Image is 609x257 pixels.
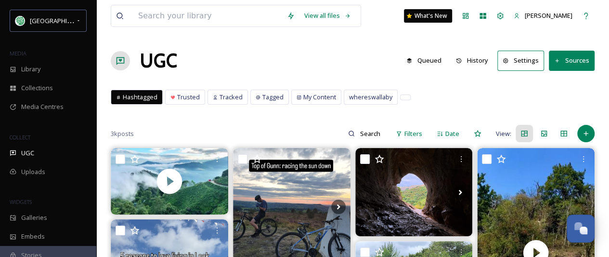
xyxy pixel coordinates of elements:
button: Sources [549,51,595,70]
span: Date [445,129,459,138]
span: COLLECT [10,134,30,141]
span: Library [21,65,40,74]
button: History [451,51,493,70]
span: WIDGETS [10,198,32,205]
span: Tagged [262,93,284,102]
a: View all files [299,6,356,25]
span: My Content [303,93,336,102]
a: Queued [402,51,451,70]
span: Media Centres [21,102,64,111]
span: MEDIA [10,50,26,57]
span: Galleries [21,213,47,222]
span: Uploads [21,167,45,176]
span: [PERSON_NAME] [525,11,572,20]
button: Queued [402,51,446,70]
img: Facebook%20Icon.png [15,16,25,26]
span: [GEOGRAPHIC_DATA] [30,16,91,25]
span: whereswallaby [349,93,392,102]
button: Settings [497,51,544,70]
span: View: [496,129,511,138]
button: Open Chat [567,215,595,243]
a: Settings [497,51,549,70]
span: Collections [21,83,53,93]
img: thumbnail [111,148,228,215]
span: 3k posts [111,129,134,138]
span: UGC [21,149,34,158]
input: Search [355,124,386,143]
a: [PERSON_NAME] [509,6,577,25]
a: History [451,51,498,70]
a: What's New [404,9,452,23]
span: Hashtagged [123,93,157,102]
span: Trusted [177,93,200,102]
span: Filters [404,129,422,138]
span: Tracked [220,93,243,102]
a: UGC [140,46,177,75]
span: Embeds [21,232,45,241]
input: Search your library [133,5,282,27]
img: Another jaunt in the Peak District this morning. Featuring Thor’s Cave, and a pup who was too cho... [355,148,473,236]
video: Ilam🌱📍❤️🫶#foryou #goviral #ilam [111,148,228,215]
